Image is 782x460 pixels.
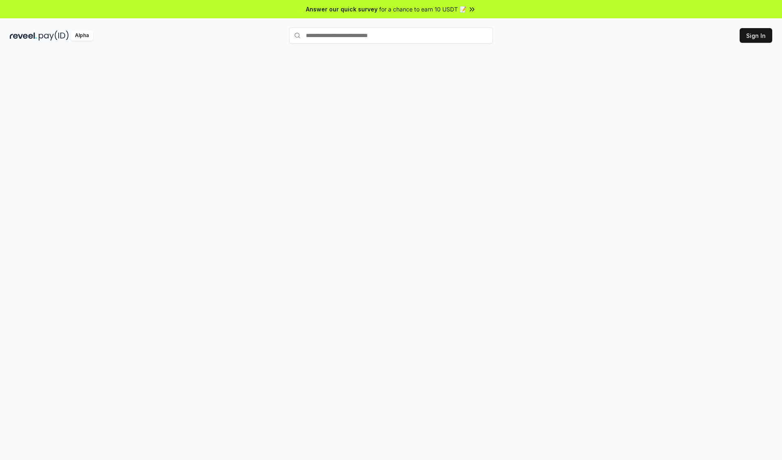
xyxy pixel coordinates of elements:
img: pay_id [39,31,69,41]
span: Answer our quick survey [306,5,378,13]
div: Alpha [70,31,93,41]
button: Sign In [740,28,772,43]
span: for a chance to earn 10 USDT 📝 [379,5,466,13]
img: reveel_dark [10,31,37,41]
